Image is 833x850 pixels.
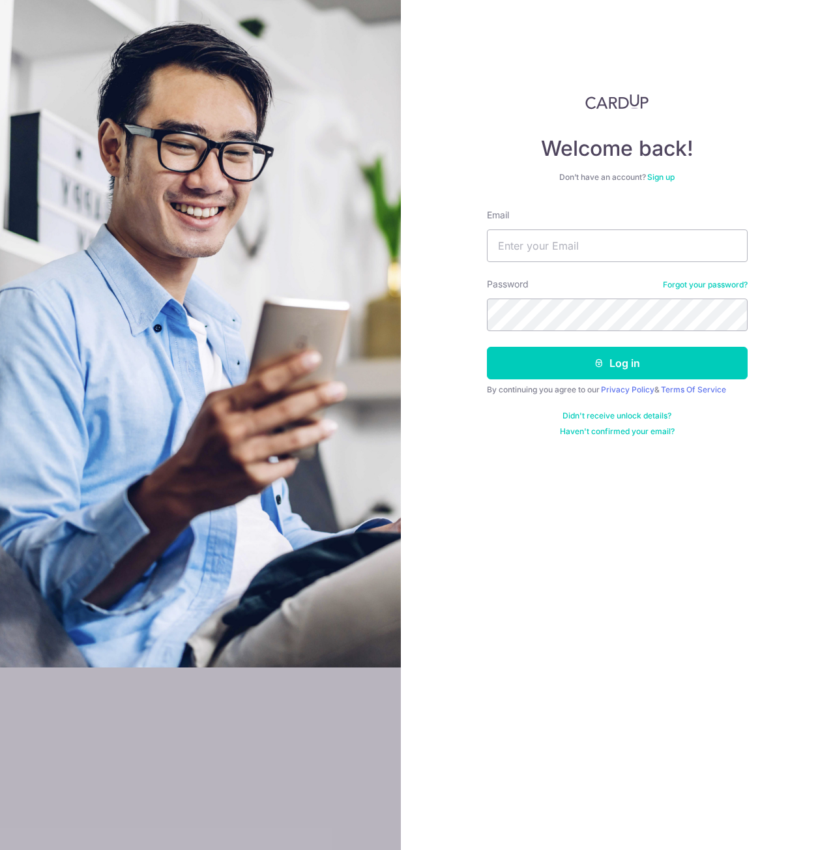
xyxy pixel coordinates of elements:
[487,278,529,291] label: Password
[661,385,726,394] a: Terms Of Service
[663,280,748,290] a: Forgot your password?
[560,426,675,437] a: Haven't confirmed your email?
[487,209,509,222] label: Email
[487,385,748,395] div: By continuing you agree to our &
[647,172,675,182] a: Sign up
[487,136,748,162] h4: Welcome back!
[601,385,654,394] a: Privacy Policy
[487,347,748,379] button: Log in
[563,411,671,421] a: Didn't receive unlock details?
[487,172,748,183] div: Don’t have an account?
[585,94,649,110] img: CardUp Logo
[487,229,748,262] input: Enter your Email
